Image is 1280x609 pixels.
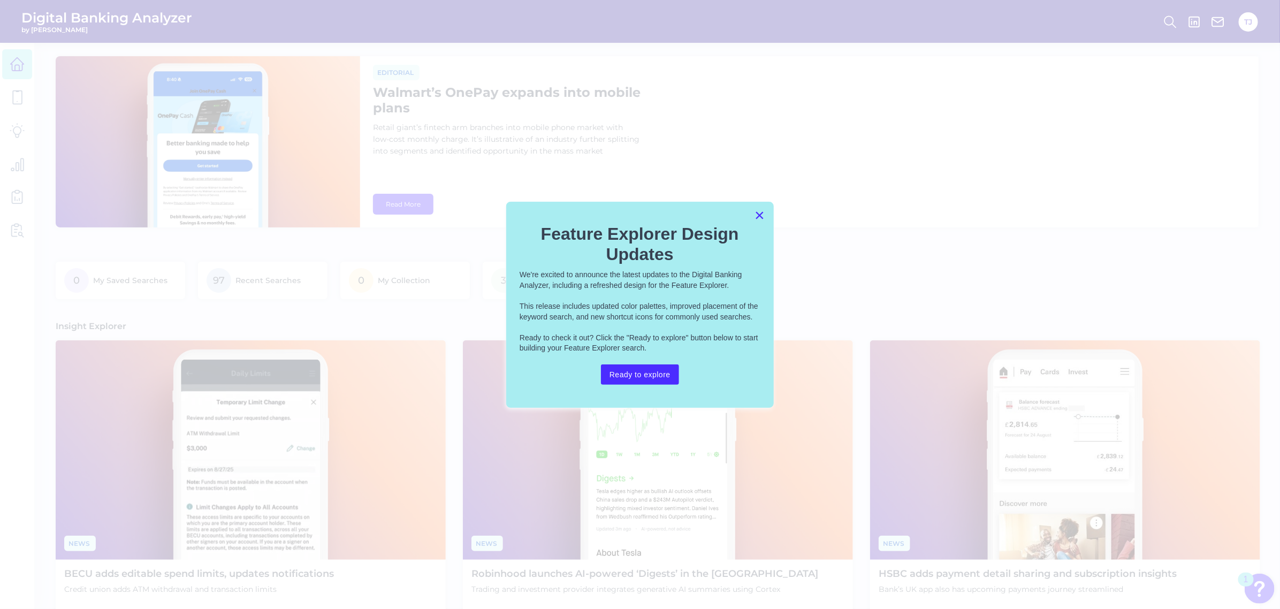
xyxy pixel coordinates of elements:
[755,207,765,224] button: Close
[520,333,760,354] p: Ready to check it out? Click the "Ready to explore" button below to start building your Feature E...
[520,224,760,265] h2: Feature Explorer Design Updates
[520,301,760,322] p: This release includes updated color palettes, improved placement of the keyword search, and new s...
[601,364,679,385] button: Ready to explore
[520,270,760,291] p: We're excited to announce the latest updates to the Digital Banking Analyzer, including a refresh...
